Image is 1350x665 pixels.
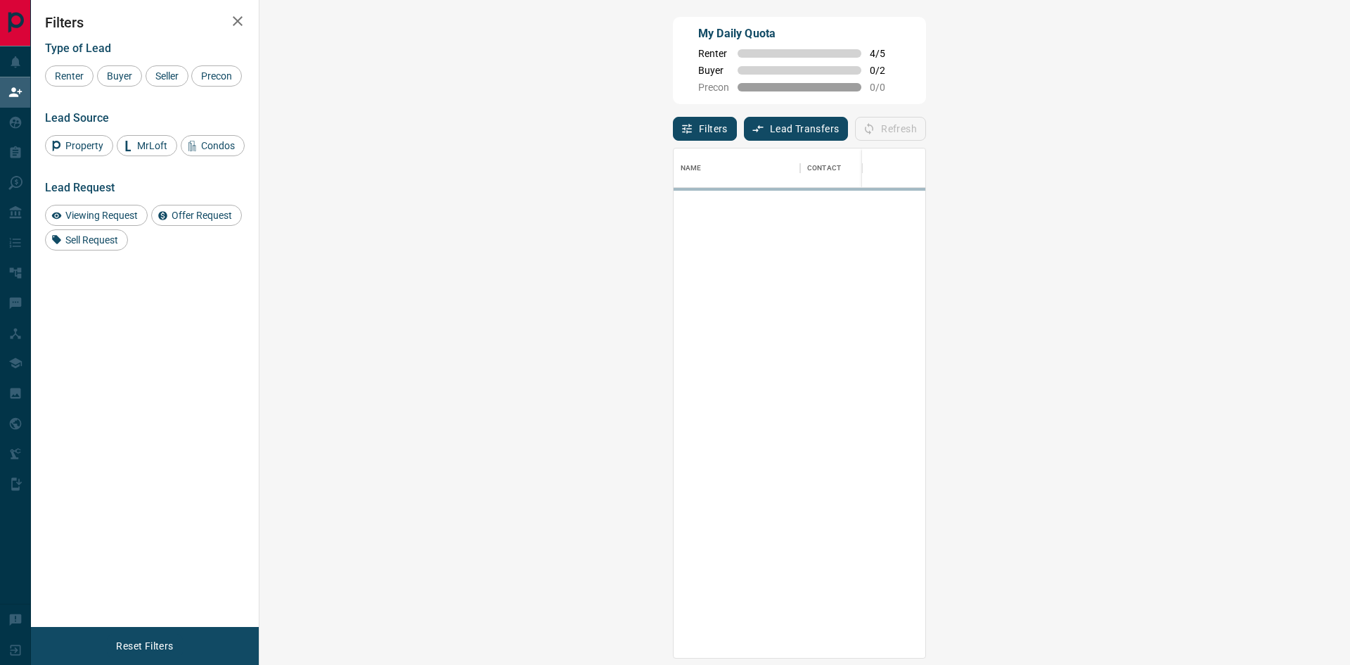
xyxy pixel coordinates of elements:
[45,181,115,194] span: Lead Request
[698,82,729,93] span: Precon
[50,70,89,82] span: Renter
[117,135,177,156] div: MrLoft
[132,140,172,151] span: MrLoft
[45,229,128,251] div: Sell Request
[45,111,109,125] span: Lead Source
[45,42,111,55] span: Type of Lead
[45,65,94,87] div: Renter
[45,205,148,226] div: Viewing Request
[807,148,841,188] div: Contact
[191,65,242,87] div: Precon
[870,82,901,93] span: 0 / 0
[196,70,237,82] span: Precon
[60,210,143,221] span: Viewing Request
[167,210,237,221] span: Offer Request
[60,140,108,151] span: Property
[102,70,137,82] span: Buyer
[870,65,901,76] span: 0 / 2
[681,148,702,188] div: Name
[151,205,242,226] div: Offer Request
[698,48,729,59] span: Renter
[673,117,737,141] button: Filters
[698,65,729,76] span: Buyer
[150,70,184,82] span: Seller
[196,140,240,151] span: Condos
[45,135,113,156] div: Property
[800,148,913,188] div: Contact
[146,65,188,87] div: Seller
[181,135,245,156] div: Condos
[870,48,901,59] span: 4 / 5
[744,117,849,141] button: Lead Transfers
[107,634,182,658] button: Reset Filters
[698,25,901,42] p: My Daily Quota
[97,65,142,87] div: Buyer
[674,148,800,188] div: Name
[60,234,123,246] span: Sell Request
[45,14,245,31] h2: Filters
